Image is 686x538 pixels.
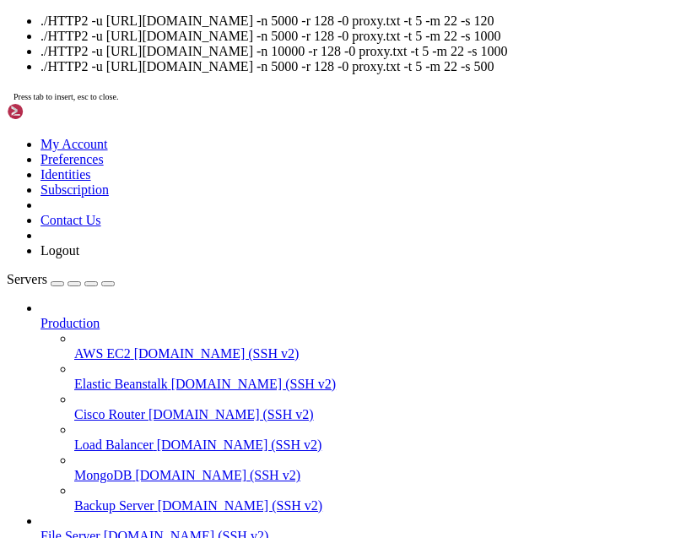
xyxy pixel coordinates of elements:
[149,407,314,421] span: [DOMAIN_NAME] (SSH v2)
[74,407,145,421] span: Cisco Router
[41,167,91,182] a: Identities
[7,31,676,43] x-row: * Documentation: [URL][DOMAIN_NAME]
[41,59,679,74] li: ./HTTP2 -u [URL][DOMAIN_NAME] -n 5000 -r 128 -0 proxy.txt -t 5 -m 22 -s 500
[7,272,115,286] a: Servers
[135,468,300,482] span: [DOMAIN_NAME] (SSH v2)
[41,316,100,330] span: Production
[74,422,679,453] li: Load Balancer [DOMAIN_NAME] (SSH v2)
[74,377,168,391] span: Elastic Beanstalk
[74,437,679,453] a: Load Balancer [DOMAIN_NAME] (SSH v2)
[74,331,679,361] li: AWS EC2 [DOMAIN_NAME] (SSH v2)
[41,316,679,331] a: Production
[171,377,337,391] span: [DOMAIN_NAME] (SSH v2)
[41,152,104,166] a: Preferences
[74,437,154,452] span: Load Balancer
[74,453,679,483] li: MongoDB [DOMAIN_NAME] (SSH v2)
[41,213,101,227] a: Contact Us
[324,187,330,199] div: (52, 15)
[74,407,679,422] a: Cisco Router [DOMAIN_NAME] (SSH v2)
[74,377,679,392] a: Elastic Beanstalk [DOMAIN_NAME] (SSH v2)
[41,29,679,44] li: ./HTTP2 -u [URL][DOMAIN_NAME] -n 5000 -r 128 -0 proxy.txt -t 5 -m 22 -s 1000
[134,346,300,361] span: [DOMAIN_NAME] (SSH v2)
[7,103,104,120] img: Shellngn
[41,137,108,151] a: My Account
[7,55,676,67] x-row: * Support: [URL][DOMAIN_NAME]
[74,361,679,392] li: Elastic Beanstalk [DOMAIN_NAME] (SSH v2)
[41,44,679,59] li: ./HTTP2 -u [URL][DOMAIN_NAME] -n 10000 -r 128 -0 proxy.txt -t 5 -m 22 -s 1000
[7,91,676,103] x-row: not required on a system that users do not log into.
[41,182,109,197] a: Subscription
[157,437,322,452] span: [DOMAIN_NAME] (SSH v2)
[7,187,676,199] x-row: root@stoic-wing:~# ./HTTP2 -u [URL][DOMAIN_NAME] -n 5000 -r 128 -0 proxy.txt -t 5 -m 22 -s 120
[14,92,118,101] span: Press tab to insert, esc to close.
[7,43,676,55] x-row: * Management: [URL][DOMAIN_NAME]
[7,163,676,175] x-row: Last login: [DATE] from [TECHNICAL_ID]
[7,139,676,151] x-row: Run 'do-release-upgrade' to upgrade to it.
[41,243,79,258] a: Logout
[74,346,679,361] a: AWS EC2 [DOMAIN_NAME] (SSH v2)
[41,14,679,29] li: ./HTTP2 -u [URL][DOMAIN_NAME] -n 5000 -r 128 -0 proxy.txt -t 5 -m 22 -s 120
[7,79,676,91] x-row: This system has been minimized by removing packages and content that are
[74,346,131,361] span: AWS EC2
[74,483,679,514] li: Backup Server [DOMAIN_NAME] (SSH v2)
[41,301,679,514] li: Production
[7,128,676,139] x-row: New release '24.04.3 LTS' available.
[74,498,154,513] span: Backup Server
[74,468,679,483] a: MongoDB [DOMAIN_NAME] (SSH v2)
[158,498,323,513] span: [DOMAIN_NAME] (SSH v2)
[7,272,47,286] span: Servers
[74,468,132,482] span: MongoDB
[7,176,676,187] x-row: root@stoic-wing:~# ulimit -n 4000
[7,115,676,127] x-row: To restore this content, you can run the 'unminimize' command.
[74,392,679,422] li: Cisco Router [DOMAIN_NAME] (SSH v2)
[74,498,679,514] a: Backup Server [DOMAIN_NAME] (SSH v2)
[7,7,676,19] x-row: Welcome to Ubuntu 22.04.2 LTS (GNU/Linux 5.15.0-75-generic x86_64)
